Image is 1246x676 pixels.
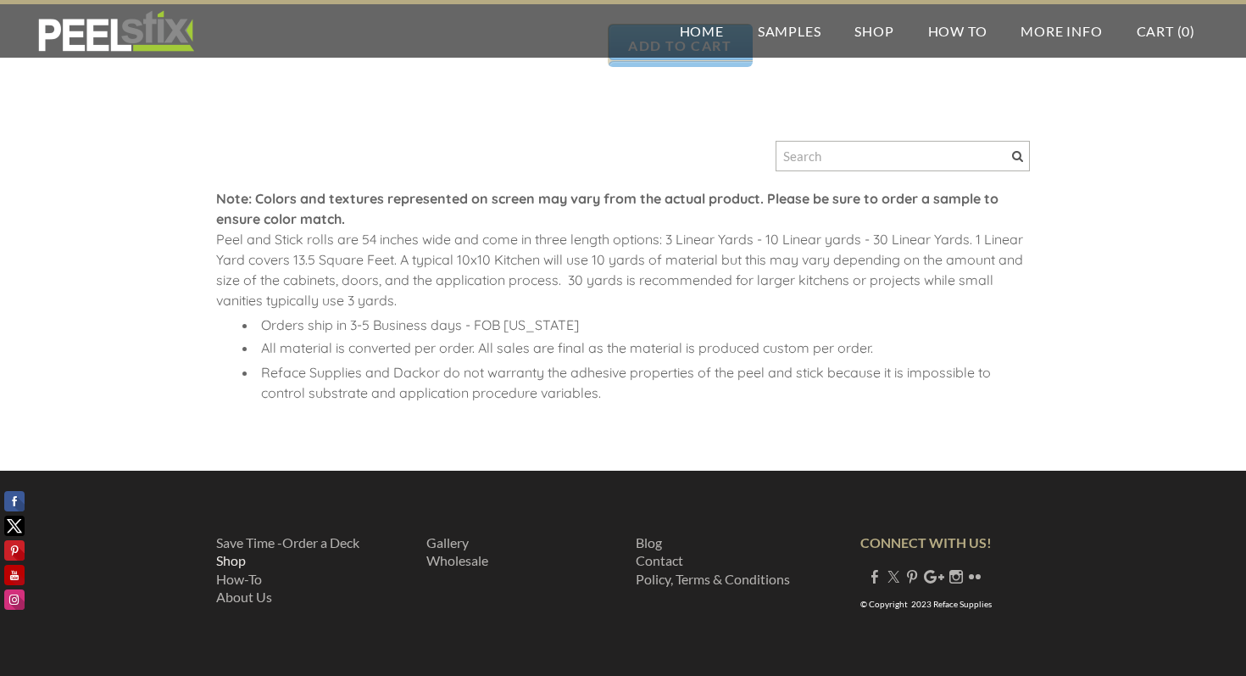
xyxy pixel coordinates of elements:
[216,571,262,587] a: How-To
[636,534,662,550] a: Blog
[426,534,469,550] a: Gallery​
[636,552,683,568] a: Contact
[860,599,992,609] font: © Copyright 2023 Reface Supplies
[924,568,944,584] a: Plus
[1182,23,1190,39] span: 0
[1012,151,1023,162] span: Search
[34,10,197,53] img: REFACE SUPPLIES
[216,190,998,227] font: Note: Colors and textures represented on screen may vary from the actual product. Please be sure ...
[257,315,1030,335] li: Orders ship in 3-5 Business days - FOB [US_STATE]
[741,4,838,58] a: Samples
[257,338,1030,358] li: All material is converted per order. All sales are final as the material is produced custom per o...
[968,568,982,584] a: Flickr
[257,362,1030,403] li: Reface Supplies and Dackor do not warranty the adhesive properties of the peel and stick because ...
[1004,4,1119,58] a: More Info
[216,552,246,568] a: Shop
[663,4,741,58] a: Home
[426,552,488,568] a: ​Wholesale
[860,534,992,550] strong: CONNECT WITH US!
[216,231,1023,309] span: Peel and Stick rolls are 54 inches wide and come in three length options: 3 Linear Yards - 10 Lin...
[911,4,1004,58] a: How To
[905,568,919,584] a: Pinterest
[1120,4,1212,58] a: Cart (0)
[216,534,359,550] a: Save Time -Order a Deck
[216,589,272,605] a: About Us
[949,568,963,584] a: Instagram
[426,534,488,569] font: ​
[868,568,882,584] a: Facebook
[636,571,790,587] a: Policy, Terms & Conditions
[887,568,900,584] a: Twitter
[776,141,1030,171] input: Search
[837,4,910,58] a: Shop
